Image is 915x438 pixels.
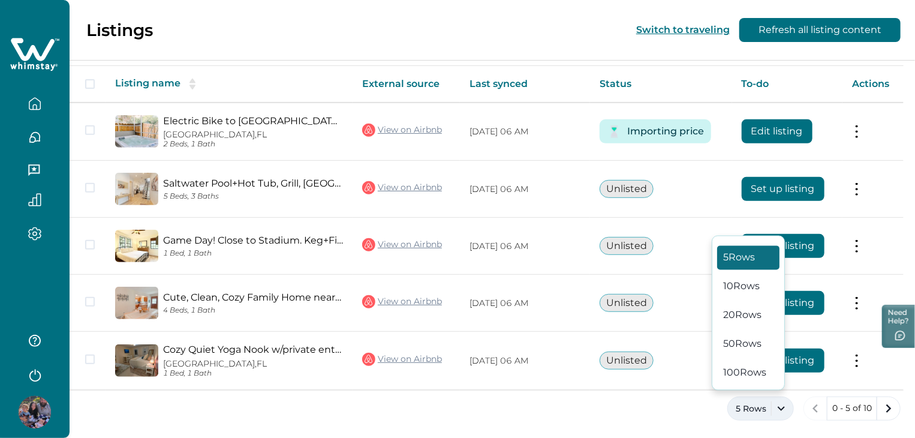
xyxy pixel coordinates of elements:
a: View on Airbnb [362,294,442,310]
a: Game Day! Close to Stadium. Keg+Firepit+Parking. [163,235,343,246]
img: propertyImage_Saltwater Pool+Hot Tub, Grill, Walk Downtown [115,173,158,205]
th: External source [353,66,460,103]
button: previous page [803,397,827,421]
p: 5 Beds, 3 Baths [163,192,343,201]
img: propertyImage_Electric Bike to Siesta Beach. Hot Tub Cottage. [115,115,158,148]
button: 5 Rows [717,246,779,270]
button: Importing price [627,119,704,143]
button: 100 Rows [717,361,779,385]
button: Unlisted [600,352,654,370]
a: View on Airbnb [362,122,442,138]
img: propertyImage_Game Day! Close to Stadium. Keg+Firepit+Parking. [115,230,158,262]
p: [DATE] 06 AM [469,126,580,138]
img: propertyImage_Cute, Clean, Cozy Family Home near Playground+Pool [115,287,158,319]
img: Timer [607,124,622,139]
th: Actions [842,66,904,103]
button: 10 Rows [717,275,779,299]
button: sorting [180,78,204,90]
p: Listings [86,20,153,40]
p: [DATE] 06 AM [469,184,580,196]
button: 5 Rows [727,397,794,421]
a: Saltwater Pool+Hot Tub, Grill, [GEOGRAPHIC_DATA] [163,178,343,189]
button: next page [877,397,901,421]
button: Set up listing [742,177,824,201]
button: Unlisted [600,294,654,312]
p: 1 Bed, 1 Bath [163,369,343,378]
p: [DATE] 06 AM [469,355,580,367]
a: Cute, Clean, Cozy Family Home near Playground+Pool [163,292,343,303]
p: 4 Beds, 1 Bath [163,306,343,315]
a: Cozy Quiet Yoga Nook w/private entry & bird yard [163,344,343,355]
a: Electric Bike to [GEOGRAPHIC_DATA]. Hot Tub Cottage. [163,115,343,127]
p: [DATE] 06 AM [469,241,580,253]
a: View on Airbnb [362,352,442,367]
th: To-do [732,66,842,103]
th: Status [590,66,732,103]
p: [GEOGRAPHIC_DATA], FL [163,359,343,369]
img: Whimstay Host [19,396,51,428]
button: Edit listing [742,119,812,143]
th: Listing name [106,66,353,103]
th: Last synced [460,66,590,103]
button: 20 Rows [717,304,779,328]
button: Refresh all listing content [739,18,901,42]
button: 50 Rows [717,332,779,356]
p: 1 Bed, 1 Bath [163,249,343,258]
a: View on Airbnb [362,180,442,196]
p: [GEOGRAPHIC_DATA], FL [163,130,343,140]
button: Set up listing [742,234,824,258]
p: 0 - 5 of 10 [832,403,872,415]
p: [DATE] 06 AM [469,298,580,310]
p: 2 Beds, 1 Bath [163,140,343,149]
button: Unlisted [600,237,654,255]
img: propertyImage_Cozy Quiet Yoga Nook w/private entry & bird yard [115,344,158,377]
button: Switch to traveling [636,24,730,35]
button: Unlisted [600,180,654,198]
a: View on Airbnb [362,237,442,253]
button: 0 - 5 of 10 [827,397,877,421]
